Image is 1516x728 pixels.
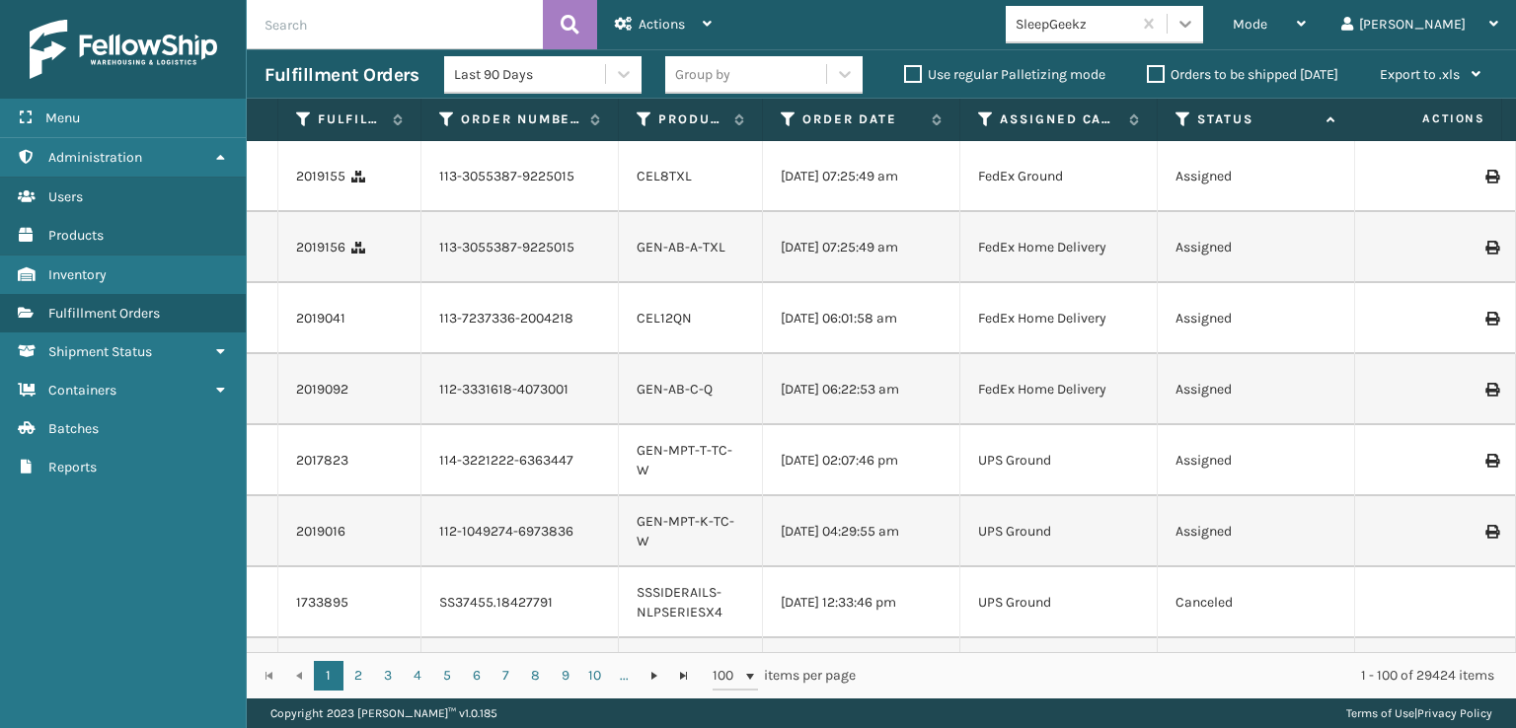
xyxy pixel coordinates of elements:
[432,661,462,691] a: 5
[763,425,960,496] td: [DATE] 02:07:46 pm
[1158,425,1355,496] td: Assigned
[637,239,725,255] a: GEN-AB-A-TXL
[454,64,607,85] div: Last 90 Days
[580,661,610,691] a: 10
[314,661,343,691] a: 1
[265,63,418,87] h3: Fulfillment Orders
[30,20,217,79] img: logo
[1485,525,1497,539] i: Print Label
[713,661,857,691] span: items per page
[1158,141,1355,212] td: Assigned
[403,661,432,691] a: 4
[521,661,551,691] a: 8
[1197,110,1317,128] label: Status
[1485,241,1497,255] i: Print Label
[296,593,348,613] a: 1733895
[1000,110,1119,128] label: Assigned Carrier Service
[1016,14,1133,35] div: SleepGeekz
[658,110,724,128] label: Product SKU
[960,354,1158,425] td: FedEx Home Delivery
[960,212,1158,283] td: FedEx Home Delivery
[763,283,960,354] td: [DATE] 06:01:58 am
[421,283,619,354] td: 113-7237336-2004218
[1147,66,1338,83] label: Orders to be shipped [DATE]
[763,638,960,709] td: [DATE] 01:18:35 pm
[48,227,104,244] span: Products
[48,305,160,322] span: Fulfillment Orders
[637,513,734,549] a: GEN-MPT-K-TC-W
[960,425,1158,496] td: UPS Ground
[421,141,619,212] td: 113-3055387-9225015
[637,381,713,398] a: GEN-AB-C-Q
[343,661,373,691] a: 2
[639,16,685,33] span: Actions
[296,522,345,542] a: 2019016
[1158,283,1355,354] td: Assigned
[270,698,497,728] p: Copyright 2023 [PERSON_NAME]™ v 1.0.185
[904,66,1105,83] label: Use regular Palletizing mode
[421,354,619,425] td: 112-3331618-4073001
[960,567,1158,638] td: UPS Ground
[1158,212,1355,283] td: Assigned
[1380,66,1460,83] span: Export to .xls
[48,149,142,166] span: Administration
[763,141,960,212] td: [DATE] 07:25:49 am
[1158,496,1355,567] td: Assigned
[45,109,80,126] span: Menu
[1485,454,1497,468] i: Print Label
[669,661,699,691] a: Go to the last page
[1485,312,1497,326] i: Print Label
[461,110,580,128] label: Order Number
[48,420,99,437] span: Batches
[637,168,692,184] a: CEL8TXL
[48,382,116,399] span: Containers
[763,496,960,567] td: [DATE] 04:29:55 am
[960,283,1158,354] td: FedEx Home Delivery
[462,661,492,691] a: 6
[1158,638,1355,709] td: Canceled
[763,354,960,425] td: [DATE] 06:22:53 am
[763,567,960,638] td: [DATE] 12:33:46 pm
[421,425,619,496] td: 114-3221222-6363447
[610,661,640,691] a: ...
[318,110,383,128] label: Fulfillment Order Id
[1485,383,1497,397] i: Print Label
[960,496,1158,567] td: UPS Ground
[296,238,345,257] a: 2019156
[421,212,619,283] td: 113-3055387-9225015
[1158,354,1355,425] td: Assigned
[421,567,619,638] td: SS37455.18427791
[551,661,580,691] a: 9
[48,459,97,475] span: Reports
[48,266,107,283] span: Inventory
[1360,103,1497,135] span: Actions
[1417,706,1492,720] a: Privacy Policy
[637,442,732,478] a: GEN-MPT-T-TC-W
[675,64,730,85] div: Group by
[763,212,960,283] td: [DATE] 07:25:49 am
[1346,706,1414,720] a: Terms of Use
[1158,567,1355,638] td: Canceled
[296,451,348,471] a: 2017823
[1485,170,1497,183] i: Print Label
[676,668,692,684] span: Go to the last page
[492,661,521,691] a: 7
[960,638,1158,709] td: FedEx Home Delivery
[960,141,1158,212] td: FedEx Ground
[421,496,619,567] td: 112-1049274-6973836
[637,310,692,327] a: CEL12QN
[48,343,152,360] span: Shipment Status
[48,188,83,205] span: Users
[296,309,345,328] a: 2019041
[373,661,403,691] a: 3
[421,638,619,709] td: 114-0422659-9993034
[640,661,669,691] a: Go to the next page
[296,167,345,186] a: 2019155
[1346,698,1492,728] div: |
[713,666,742,686] span: 100
[646,668,662,684] span: Go to the next page
[802,110,922,128] label: Order Date
[883,666,1494,686] div: 1 - 100 of 29424 items
[637,584,722,620] a: SSSIDERAILS-NLPSERIESX4
[1233,16,1267,33] span: Mode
